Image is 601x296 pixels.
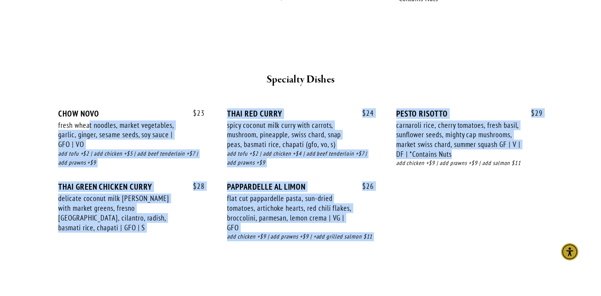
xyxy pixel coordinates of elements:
[227,232,374,241] div: add chicken +$9 | add prawns +$9 | +add grilled salmon $11
[58,194,182,232] div: delicate coconut milk [PERSON_NAME] with market greens, fresno [GEOGRAPHIC_DATA], cilantro, radis...
[58,109,205,118] div: CHOW NOVO
[362,108,366,118] span: $
[58,120,182,149] div: fresh wheat noodles, market vegetables, garlic, ginger, sesame seeds, soy sauce | GFO | VO
[227,149,374,167] div: add tofu +$2 | add chicken +$4 | add beef tenderloin +$7 | add prawns +$9
[227,194,351,232] div: flat cut pappardelle pasta, sun-dried tomatoes, artichoke hearts, red chili flakes, broccolini, p...
[193,181,197,191] span: $
[185,109,205,118] span: 23
[396,159,543,168] div: add chicken +$9 | add prawns +$9 | add salmon $11
[354,109,374,118] span: 24
[362,181,366,191] span: $
[396,109,543,118] div: PESTO RISOTTO
[396,120,521,159] div: carnaroli rice, cherry tomatoes, fresh basil, sunflower seeds, mighty cap mushrooms, market swiss...
[227,120,351,149] div: spicy coconut milk curry with carrots, mushroom, pineapple, swiss chard, snap peas, basmati rice,...
[58,149,205,167] div: add tofu +$2 | add chicken +$5 | add beef tenderloin +$7 | add prawns +$9
[58,182,205,192] div: THAI GREEN CHICKEN CURRY
[523,109,543,118] span: 29
[354,182,374,191] span: 26
[193,108,197,118] span: $
[531,108,535,118] span: $
[227,182,374,192] div: PAPPARDELLE AL LIMON
[561,243,578,260] div: Accessibility Menu
[185,182,205,191] span: 28
[227,109,374,118] div: THAI RED CURRY
[267,73,335,86] strong: Specialty Dishes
